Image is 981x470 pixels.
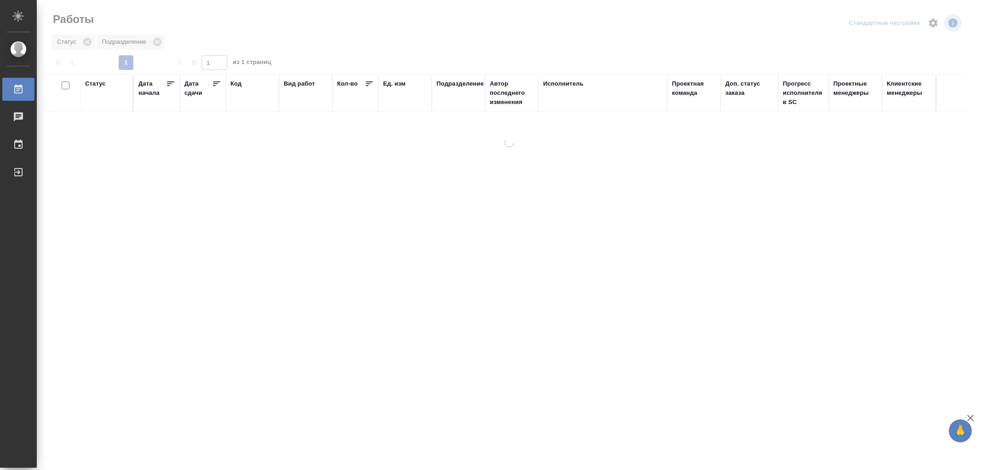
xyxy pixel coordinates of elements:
div: Исполнитель [543,79,584,88]
div: Клиентские менеджеры [887,79,931,98]
div: Статус [85,79,106,88]
div: Дата сдачи [184,79,212,98]
div: Автор последнего изменения [490,79,534,107]
div: Вид работ [284,79,315,88]
div: Доп. статус заказа [725,79,774,98]
div: Прогресс исполнителя в SC [783,79,824,107]
div: Проектные менеджеры [833,79,878,98]
div: Кол-во [337,79,358,88]
div: Ед. изм [383,79,406,88]
div: Дата начала [138,79,166,98]
div: Проектная команда [672,79,716,98]
span: 🙏 [952,421,968,441]
div: Код [230,79,241,88]
div: Подразделение [436,79,484,88]
button: 🙏 [949,419,972,442]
